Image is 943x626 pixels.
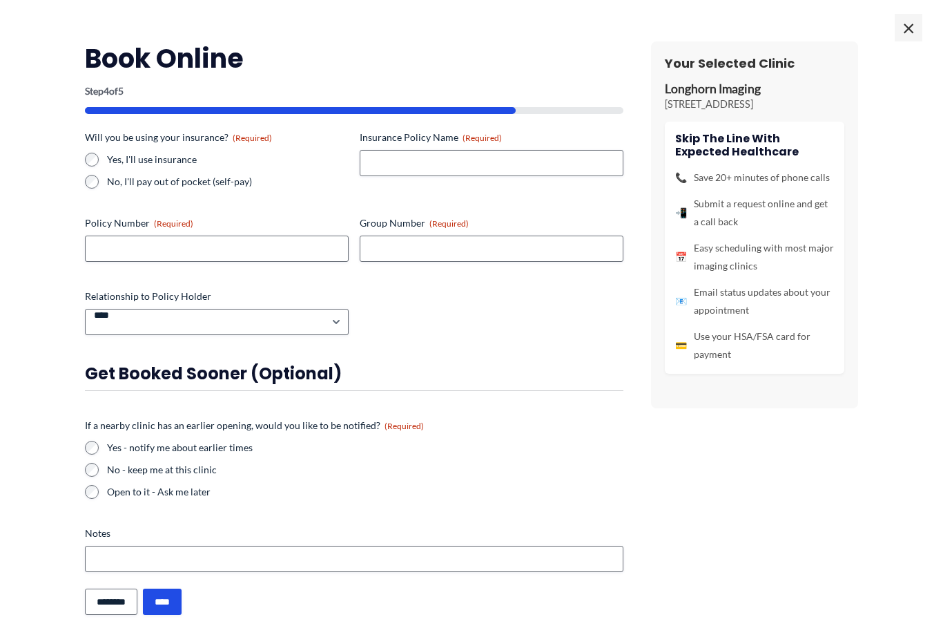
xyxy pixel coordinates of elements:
[675,169,687,187] span: 📞
[85,216,349,230] label: Policy Number
[675,283,834,319] li: Email status updates about your appointment
[85,363,623,384] h3: Get booked sooner (optional)
[85,290,349,303] label: Relationship to Policy Holder
[675,248,687,266] span: 📅
[107,441,623,455] label: Yes - notify me about earlier times
[107,463,623,477] label: No - keep me at this clinic
[85,419,424,433] legend: If a nearby clinic has an earlier opening, would you like to be notified?
[360,131,623,144] label: Insurance Policy Name
[895,14,922,41] span: ×
[675,195,834,231] li: Submit a request online and get a call back
[118,85,124,97] span: 5
[85,131,272,144] legend: Will you be using your insurance?
[463,133,502,143] span: (Required)
[85,527,623,540] label: Notes
[85,86,623,96] p: Step of
[85,41,623,75] h2: Book Online
[675,292,687,310] span: 📧
[665,97,844,111] p: [STREET_ADDRESS]
[665,55,844,71] h3: Your Selected Clinic
[107,175,349,189] label: No, I'll pay out of pocket (self-pay)
[107,485,623,499] label: Open to it - Ask me later
[385,421,424,431] span: (Required)
[675,336,687,354] span: 💳
[429,218,469,229] span: (Required)
[104,85,109,97] span: 4
[360,216,623,230] label: Group Number
[154,218,193,229] span: (Required)
[675,239,834,275] li: Easy scheduling with most major imaging clinics
[675,204,687,222] span: 📲
[665,82,844,97] p: Longhorn Imaging
[675,328,834,363] li: Use your HSA/FSA card for payment
[233,133,272,143] span: (Required)
[675,132,834,158] h4: Skip the line with Expected Healthcare
[107,153,349,167] label: Yes, I'll use insurance
[675,169,834,187] li: Save 20+ minutes of phone calls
